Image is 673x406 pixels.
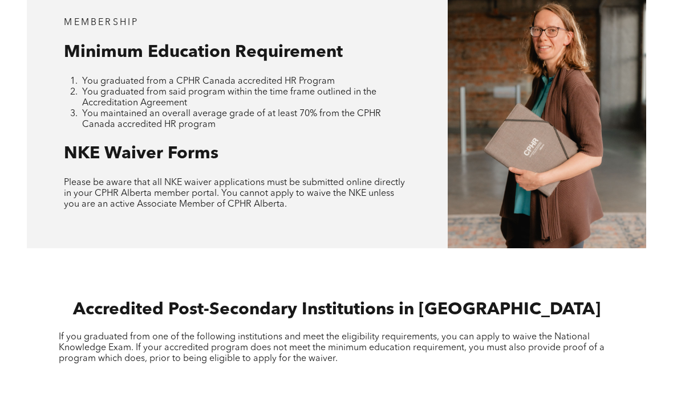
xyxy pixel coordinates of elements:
span: If you graduated from one of the following institutions and meet the eligibility requirements, yo... [59,333,605,364]
span: Minimum Education Requirement [64,44,343,61]
span: Please be aware that all NKE waiver applications must be submitted online directly in your CPHR A... [64,179,405,210]
span: You maintained an overall average grade of at least 70% from the CPHR Canada accredited HR program [82,110,381,130]
span: You graduated from a CPHR Canada accredited HR Program [82,77,335,87]
span: Accredited Post-Secondary Institutions in [GEOGRAPHIC_DATA] [73,302,601,319]
span: MEMBERSHIP [64,19,139,28]
span: You graduated from said program within the time frame outlined in the Accreditation Agreement [82,88,376,108]
span: NKE Waiver Forms [64,146,218,163]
